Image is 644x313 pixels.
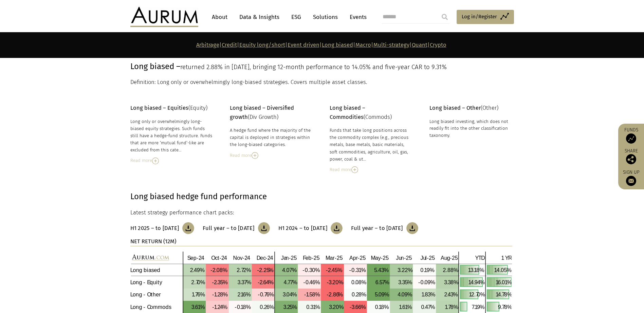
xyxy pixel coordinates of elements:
a: Quant [412,42,427,48]
div: Read more [130,157,213,164]
a: Full year – to [DATE] [203,222,270,234]
a: Equity long/short [239,42,285,48]
img: Read More [351,166,358,173]
p: (Equity) [130,104,213,112]
div: Funds that take long positions across the commodity complex (e.g., precious metals, base metals, ... [330,127,412,163]
a: Macro [355,42,371,48]
a: Crypto [430,42,446,48]
div: Long only or overwhelmingly long-biased equity strategies. Such funds still have a hedge-fund str... [130,118,213,154]
span: Long biased – [130,62,180,71]
img: Share this post [626,154,636,164]
img: Aurum [130,7,198,27]
p: Latest strategy performance chart packs: [130,208,512,217]
strong: NET RETURN (12M) [130,238,176,245]
span: Long biased investing, which does not readily fit into the other classification taxonomy. [429,119,508,138]
a: ESG [288,11,305,23]
img: Download Article [331,222,343,234]
img: Read More [152,158,159,164]
input: Submit [438,10,452,24]
div: Read more [330,166,412,173]
img: Access Funds [626,133,636,144]
a: Sign up [622,169,641,186]
a: Arbitrage [196,42,219,48]
img: Download Article [182,222,194,234]
div: Read more [230,152,313,159]
h3: H1 2024 – to [DATE] [278,225,328,232]
img: Sign up to our newsletter [626,176,636,186]
a: Long biased [322,42,353,48]
a: Credit [222,42,237,48]
img: Download Article [406,222,418,234]
h3: H1 2025 – to [DATE] [130,225,179,232]
img: Download Article [258,222,270,234]
a: H1 2025 – to [DATE] [130,222,195,234]
strong: Long biased – Commodities [330,105,365,120]
div: Share [622,149,641,164]
span: Definition: Long only or overwhelmingly long-biased strategies. Covers multiple asset classes. [130,79,367,85]
a: About [208,11,231,23]
a: Events [346,11,367,23]
a: Full year – to [DATE] [351,222,418,234]
p: (Div Growth) [230,104,313,122]
a: Data & Insights [236,11,283,23]
h3: Full year – to [DATE] [203,225,254,232]
a: Funds [622,127,641,144]
img: Read More [252,152,258,159]
h3: Full year – to [DATE] [351,225,403,232]
div: A hedge fund where the majority of the capital is deployed in strategies within the long-biased c... [230,127,313,148]
strong: Long biased – Diversified growth [230,105,294,120]
p: (Commods) [330,104,412,122]
strong: | | | | | | | | [196,42,446,48]
span: Log in/Register [462,13,497,21]
a: Log in/Register [457,10,514,24]
a: Solutions [310,11,341,23]
a: Multi-strategy [373,42,409,48]
strong: Long biased – Equities [130,105,188,111]
strong: Long biased – Other [429,105,481,111]
strong: Long biased hedge fund performance [130,192,267,201]
span: returned 2.88% in [DATE], bringing 12-month performance to 14.05% and five-year CAR to 9.31% [180,63,447,71]
p: (Other) [429,104,512,112]
a: H1 2024 – to [DATE] [278,222,343,234]
a: Event driven [288,42,319,48]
